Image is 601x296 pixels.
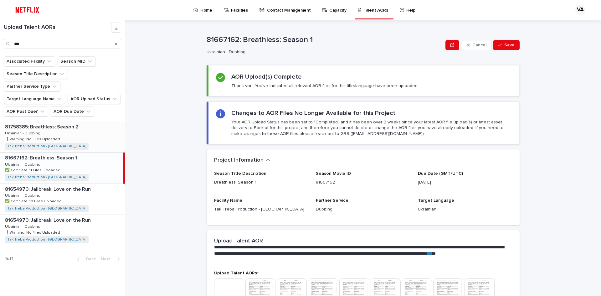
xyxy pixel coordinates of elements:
[214,198,242,203] span: Facility Name
[207,35,443,44] p: 81667162: Breathless: Season 1
[5,161,42,167] p: Ukrainian - Dubbing
[5,154,78,161] p: 81667162: Breathless: Season 1
[5,136,61,142] p: ❗️Warning: No Files Uploaded
[5,216,92,223] p: 81654970: Jailbreak: Love on the Run
[418,198,454,203] span: Target Language
[214,157,270,164] button: Project Information
[472,43,486,47] span: Cancel
[13,4,42,16] img: ifQbXi3ZQGMSEF7WDB7W
[4,94,65,104] button: Target Language Name
[4,56,55,66] button: Associated Facility
[4,69,68,79] button: Season Title Description
[231,83,419,89] p: Thank you! You've indicated all relevant AOR files for this title/language have been uploaded.
[4,39,121,49] input: Search
[4,81,60,91] button: Partner Service Type
[316,206,410,213] p: Dubbing
[72,256,98,262] button: Back
[214,171,266,176] span: Season Title Description
[231,119,512,137] p: Your AOR Upload Status has been set to "Completed" and it has been over 2 weeks since your latest...
[8,144,86,148] a: Tak Treba Production - [GEOGRAPHIC_DATA]
[214,206,308,213] p: Tak Treba Production - [GEOGRAPHIC_DATA]
[214,179,308,186] p: Breathless: Season 1
[316,171,351,176] span: Season Movie ID
[5,123,80,130] p: 81758385: Breathless: Season 2
[58,56,96,66] button: Season MID
[5,192,42,198] p: Ukrainian - Dubbing
[231,109,395,117] h2: Changes to AOR Files No Longer Available for this Project
[418,171,463,176] span: Due Date (GMT/UTC)
[214,271,259,275] span: Upload Talent AORs
[5,223,42,229] p: Ukrainian - Dubbing
[5,167,62,173] p: ✅ Complete: 11 Files Uploaded
[207,49,440,55] p: Ukrainian - Dubbing
[101,257,115,261] span: Next
[4,24,111,31] h1: Upload Talent AORs
[504,43,515,47] span: Save
[8,206,86,211] a: Tak Treba Production - [GEOGRAPHIC_DATA]
[8,175,86,179] a: Tak Treba Production - [GEOGRAPHIC_DATA]
[98,256,125,262] button: Next
[51,106,94,117] button: AOR Due Date
[5,198,63,204] p: ✅ Complete: 10 Files Uploaded
[418,206,512,213] p: Ukrainian
[231,73,302,80] h2: AOR Upload(s) Complete
[316,179,410,186] p: 81667162
[462,40,492,50] button: Cancel
[5,185,92,192] p: 81654970: Jailbreak: Love on the Run
[493,40,520,50] button: Save
[214,157,264,164] h2: Project Information
[82,257,96,261] span: Back
[5,229,61,235] p: ❗️Warning: No Files Uploaded
[214,238,263,245] h2: Upload Talent AOR
[5,130,42,136] p: Ukrainian - Dubbing
[8,237,86,242] a: Tak Treba Production - [GEOGRAPHIC_DATA]
[575,5,585,15] div: VA
[4,106,48,117] button: AOR Past Due?
[316,198,348,203] span: Partner Service
[418,179,512,186] p: [DATE]
[68,94,121,104] button: AOR Upload Status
